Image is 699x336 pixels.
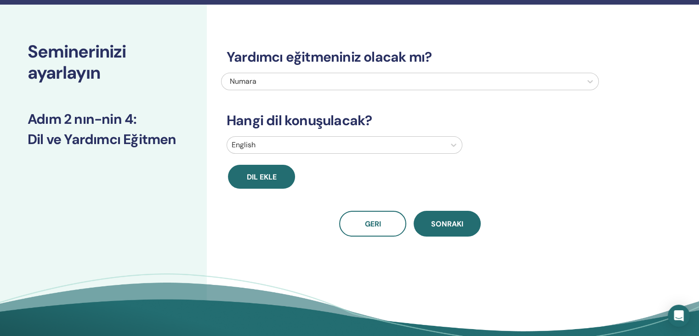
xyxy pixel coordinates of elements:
[414,211,481,237] button: Sonraki
[221,112,599,129] h3: Hangi dil konuşulacak?
[228,165,295,189] button: Dil ekle
[365,219,381,229] span: Geri
[28,131,179,148] h3: Dil ve Yardımcı Eğitmen
[668,305,690,327] div: Open Intercom Messenger
[431,219,463,229] span: Sonraki
[339,211,406,237] button: Geri
[230,76,256,86] span: Numara
[247,172,277,182] span: Dil ekle
[28,111,179,127] h3: Adım 2 nın-nin 4 :
[221,49,599,65] h3: Yardımcı eğitmeniniz olacak mı?
[28,41,179,83] h2: Seminerinizi ayarlayın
